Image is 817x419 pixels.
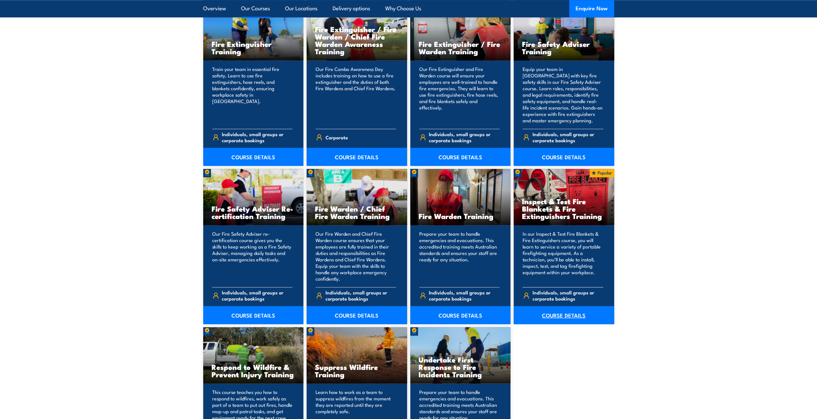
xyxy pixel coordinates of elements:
[315,25,399,55] h3: Fire Extinguisher / Fire Warden / Chief Fire Warden Awareness Training
[316,231,396,282] p: Our Fire Warden and Chief Fire Warden course ensures that your employees are fully trained in the...
[514,148,614,166] a: COURSE DETAILS
[326,132,348,142] span: Corporate
[429,289,500,301] span: Individuals, small groups or corporate bookings
[410,306,511,324] a: COURSE DETAILS
[522,197,606,220] h3: Inspect & Test Fire Blankets & Fire Extinguishers Training
[212,363,295,378] h3: Respond to Wildfire & Prevent Injury Training
[315,205,399,220] h3: Fire Warden / Chief Fire Warden Training
[419,356,502,378] h3: Undertake First Response to Fire Incidents Training
[316,66,396,124] p: Our Fire Combo Awareness Day includes training on how to use a fire extinguisher and the duties o...
[307,148,407,166] a: COURSE DETAILS
[212,40,295,55] h3: Fire Extinguisher Training
[523,231,603,282] p: In our Inspect & Test Fire Blankets & Fire Extinguishers course, you will learn to service a vari...
[522,40,606,55] h3: Fire Safety Adviser Training
[212,205,295,220] h3: Fire Safety Adviser Re-certification Training
[523,66,603,124] p: Equip your team in [GEOGRAPHIC_DATA] with key fire safety skills in our Fire Safety Adviser cours...
[326,289,396,301] span: Individuals, small groups or corporate bookings
[203,306,304,324] a: COURSE DETAILS
[212,231,293,282] p: Our Fire Safety Adviser re-certification course gives you the skills to keep working as a Fire Sa...
[533,289,603,301] span: Individuals, small groups or corporate bookings
[203,148,304,166] a: COURSE DETAILS
[315,363,399,378] h3: Suppress Wildfire Training
[307,306,407,324] a: COURSE DETAILS
[419,231,500,282] p: Prepare your team to handle emergencies and evacuations. This accredited training meets Australia...
[419,212,502,220] h3: Fire Warden Training
[429,131,500,143] span: Individuals, small groups or corporate bookings
[222,131,292,143] span: Individuals, small groups or corporate bookings
[212,66,293,124] p: Train your team in essential fire safety. Learn to use fire extinguishers, hose reels, and blanke...
[419,40,502,55] h3: Fire Extinguisher / Fire Warden Training
[533,131,603,143] span: Individuals, small groups or corporate bookings
[410,148,511,166] a: COURSE DETAILS
[222,289,292,301] span: Individuals, small groups or corporate bookings
[419,66,500,124] p: Our Fire Extinguisher and Fire Warden course will ensure your employees are well-trained to handl...
[514,306,614,324] a: COURSE DETAILS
